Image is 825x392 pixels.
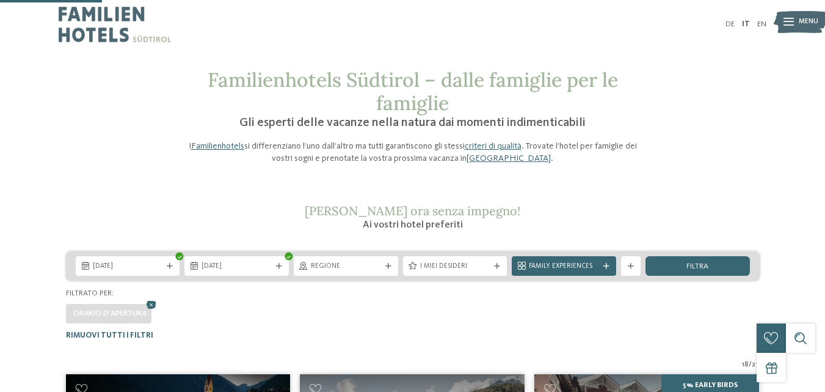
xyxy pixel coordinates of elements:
[208,67,618,116] span: Familienhotels Südtirol – dalle famiglie per le famiglie
[420,262,490,272] span: I miei desideri
[93,262,163,272] span: [DATE]
[191,142,244,150] a: Familienhotels
[202,262,272,272] span: [DATE]
[66,331,153,339] span: Rimuovi tutti i filtri
[529,262,599,272] span: Family Experiences
[181,140,645,165] p: I si differenziano l’uno dall’altro ma tutti garantiscono gli stessi . Trovate l’hotel per famigl...
[66,289,114,297] span: Filtrato per:
[799,17,818,27] span: Menu
[725,20,735,28] a: DE
[73,309,147,317] span: Orario d'apertura
[363,220,463,230] span: Ai vostri hotel preferiti
[465,142,522,150] a: criteri di qualità
[239,117,586,129] span: Gli esperti delle vacanze nella natura dai momenti indimenticabili
[467,154,551,163] a: [GEOGRAPHIC_DATA]
[311,262,381,272] span: Regione
[742,360,749,370] span: 18
[757,20,766,28] a: EN
[742,20,750,28] a: IT
[686,263,708,271] span: filtra
[749,360,752,370] span: /
[752,360,760,370] span: 27
[305,203,520,218] span: [PERSON_NAME] ora senza impegno!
